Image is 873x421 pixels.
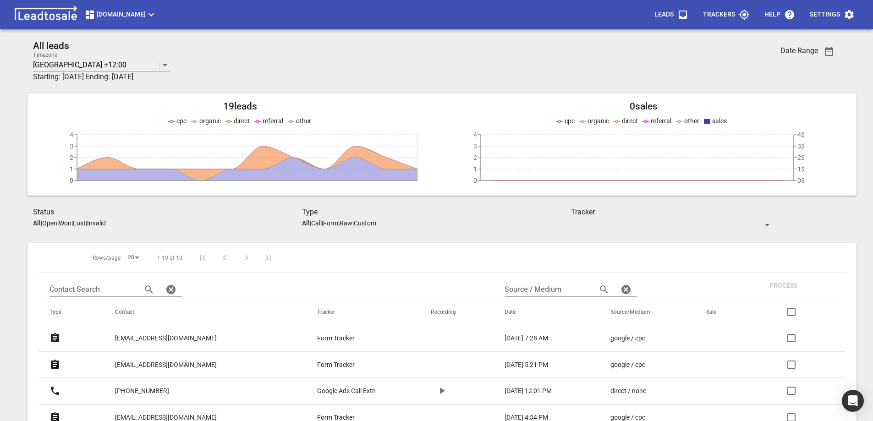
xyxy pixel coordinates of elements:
th: Contact [104,299,306,325]
span: | [71,219,73,227]
a: [DATE] 12:01 PM [505,386,574,396]
span: [DOMAIN_NAME] [84,9,157,20]
span: other [684,117,699,125]
div: Open Intercom Messenger [842,390,864,412]
tspan: 3 [70,142,73,150]
a: [DATE] 5:21 PM [505,360,574,370]
p: [DATE] 12:01 PM [505,386,552,396]
span: | [41,219,42,227]
span: direct [234,117,250,125]
p: Won [59,219,71,227]
a: [PHONE_NUMBER] [115,380,169,402]
span: cpc [176,117,187,125]
span: | [310,219,311,227]
tspan: 2$ [797,154,805,161]
th: Source/Medium [599,299,695,325]
p: Open [42,219,57,227]
p: Lost [73,219,86,227]
span: | [352,219,354,227]
th: Recording [420,299,494,325]
tspan: 0$ [797,177,805,184]
tspan: 3$ [797,142,805,150]
aside: All [33,219,41,227]
p: Form Tracker [317,360,355,370]
span: cpc [565,117,575,125]
svg: Form [49,359,60,370]
h2: 19 leads [38,101,442,112]
span: sales [712,117,727,125]
h3: Tracker [571,207,773,218]
a: google / cpc [610,334,670,343]
span: | [322,219,323,227]
p: Help [764,10,780,19]
p: Form [323,219,338,227]
p: [EMAIL_ADDRESS][DOMAIN_NAME] [115,360,217,370]
span: organic [587,117,609,125]
svg: Call [49,385,60,396]
h3: Type [302,207,571,218]
p: Call [311,219,322,227]
a: google / cpc [610,360,670,370]
span: | [57,219,59,227]
h3: Date Range [780,46,818,55]
p: Google Ads Call Extn [317,386,376,396]
tspan: 4 [70,131,73,138]
span: | [86,219,87,227]
th: Type [38,299,104,325]
tspan: 1 [70,165,73,173]
p: Settings [810,10,840,19]
p: Invalid [87,219,106,227]
tspan: 3 [473,142,477,150]
h3: Status [33,207,302,218]
p: google / cpc [610,360,645,370]
span: referral [263,117,283,125]
tspan: 2 [473,154,477,161]
p: Form Tracker [317,334,355,343]
a: Google Ads Call Extn [317,386,394,396]
span: other [296,117,311,125]
tspan: 2 [70,154,73,161]
p: google / cpc [610,334,645,343]
a: [DATE] 7:28 AM [505,334,574,343]
tspan: 0 [473,177,477,184]
label: Timezone [33,52,57,58]
p: Raw [340,219,352,227]
span: 1-19 of 19 [157,254,182,262]
p: Leads [654,10,674,19]
aside: All [302,219,310,227]
h2: All leads [33,40,705,52]
tspan: 1 [473,165,477,173]
p: Custom [354,219,376,227]
a: [EMAIL_ADDRESS][DOMAIN_NAME] [115,354,217,376]
p: Trackers [703,10,735,19]
span: organic [199,117,221,125]
p: direct / none [610,386,646,396]
tspan: 4 [473,131,477,138]
span: Rows/page [93,254,121,262]
th: Date [494,299,599,325]
button: [DOMAIN_NAME] [81,5,160,24]
p: [PHONE_NUMBER] [115,386,169,396]
img: logo [11,5,81,24]
h3: Starting: [DATE] Ending: [DATE] [33,71,705,82]
a: [EMAIL_ADDRESS][DOMAIN_NAME] [115,327,217,350]
h2: 0 sales [442,101,846,112]
a: direct / none [610,386,670,396]
svg: Form [49,333,60,344]
p: [EMAIL_ADDRESS][DOMAIN_NAME] [115,334,217,343]
p: [GEOGRAPHIC_DATA] +12:00 [33,60,126,70]
span: referral [651,117,671,125]
tspan: 1$ [797,165,805,173]
th: Sale [695,299,751,325]
p: [DATE] 7:28 AM [505,334,548,343]
div: 20 [124,252,143,264]
a: Form Tracker [317,360,394,370]
p: [DATE] 5:21 PM [505,360,548,370]
tspan: 0 [70,177,73,184]
a: Form Tracker [317,334,394,343]
span: direct [622,117,638,125]
button: Date Range [818,40,840,62]
span: | [338,219,340,227]
tspan: 4$ [797,131,805,138]
th: Tracker [306,299,420,325]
